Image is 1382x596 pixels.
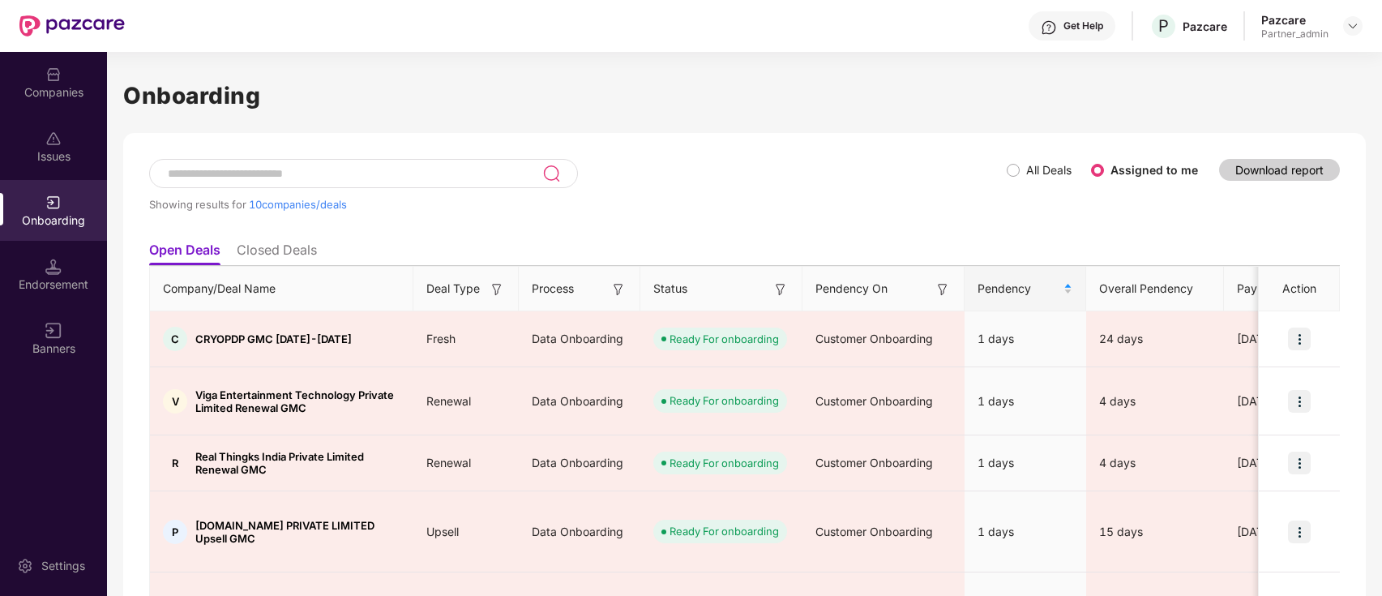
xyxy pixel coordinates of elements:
li: Closed Deals [237,242,317,265]
span: Customer Onboarding [815,525,933,538]
div: C [163,327,187,351]
div: Ready For onboarding [670,392,779,409]
span: CRYOPDP GMC [DATE]-[DATE] [195,332,352,345]
img: icon [1288,521,1311,543]
span: P [1158,16,1169,36]
img: svg+xml;base64,PHN2ZyBpZD0iRHJvcGRvd24tMzJ4MzIiIHhtbG5zPSJodHRwOi8vd3d3LnczLm9yZy8yMDAwL3N2ZyIgd2... [1346,19,1359,32]
div: 1 days [965,510,1086,554]
img: svg+xml;base64,PHN2ZyB3aWR0aD0iMTYiIGhlaWdodD0iMTYiIHZpZXdCb3g9IjAgMCAxNiAxNiIgZmlsbD0ibm9uZSIgeG... [610,281,627,298]
div: 15 days [1086,523,1224,541]
div: 24 days [1086,330,1224,348]
div: Data Onboarding [519,510,640,554]
span: Renewal [413,456,484,470]
th: Company/Deal Name [150,267,413,311]
span: Customer Onboarding [815,456,933,470]
div: 1 days [965,379,1086,423]
div: Settings [36,558,90,574]
div: V [163,389,187,414]
span: Renewal [413,394,484,408]
span: Fresh [413,332,469,345]
span: [DOMAIN_NAME] PRIVATE LIMITED Upsell GMC [195,519,400,545]
img: svg+xml;base64,PHN2ZyB3aWR0aD0iMTYiIGhlaWdodD0iMTYiIHZpZXdCb3g9IjAgMCAxNiAxNiIgZmlsbD0ibm9uZSIgeG... [772,281,789,298]
img: svg+xml;base64,PHN2ZyB3aWR0aD0iMTQuNSIgaGVpZ2h0PSIxNC41IiB2aWV3Qm94PSIwIDAgMTYgMTYiIGZpbGw9Im5vbm... [45,259,62,275]
div: [DATE] [1224,392,1346,410]
img: svg+xml;base64,PHN2ZyBpZD0iQ29tcGFuaWVzIiB4bWxucz0iaHR0cDovL3d3dy53My5vcmcvMjAwMC9zdmciIHdpZHRoPS... [45,66,62,83]
span: Process [532,280,574,298]
div: Data Onboarding [519,317,640,361]
div: Showing results for [149,198,1007,211]
span: Pendency [978,280,1060,298]
div: Ready For onboarding [670,523,779,539]
div: R [163,451,187,475]
div: 4 days [1086,392,1224,410]
span: Status [653,280,687,298]
div: 4 days [1086,454,1224,472]
div: Get Help [1063,19,1103,32]
div: Pazcare [1183,19,1227,34]
div: [DATE] [1224,330,1346,348]
span: Customer Onboarding [815,394,933,408]
th: Action [1259,267,1340,311]
span: Upsell [413,525,472,538]
img: svg+xml;base64,PHN2ZyB3aWR0aD0iMTYiIGhlaWdodD0iMTYiIHZpZXdCb3g9IjAgMCAxNiAxNiIgZmlsbD0ibm9uZSIgeG... [935,281,951,298]
img: svg+xml;base64,PHN2ZyB3aWR0aD0iMjQiIGhlaWdodD0iMjUiIHZpZXdCb3g9IjAgMCAyNCAyNSIgZmlsbD0ibm9uZSIgeG... [542,164,561,183]
div: 1 days [965,441,1086,485]
img: icon [1288,390,1311,413]
div: Ready For onboarding [670,455,779,471]
img: svg+xml;base64,PHN2ZyBpZD0iSXNzdWVzX2Rpc2FibGVkIiB4bWxucz0iaHR0cDovL3d3dy53My5vcmcvMjAwMC9zdmciIH... [45,131,62,147]
div: Pazcare [1261,12,1329,28]
img: icon [1288,328,1311,350]
label: Assigned to me [1110,163,1198,177]
div: Data Onboarding [519,441,640,485]
img: svg+xml;base64,PHN2ZyB3aWR0aD0iMTYiIGhlaWdodD0iMTYiIHZpZXdCb3g9IjAgMCAxNiAxNiIgZmlsbD0ibm9uZSIgeG... [489,281,505,298]
h1: Onboarding [123,78,1366,114]
img: icon [1288,452,1311,474]
div: P [163,520,187,544]
div: Data Onboarding [519,379,640,423]
span: Payment Done [1237,280,1320,298]
li: Open Deals [149,242,220,265]
span: Customer Onboarding [815,332,933,345]
span: Viga Entertainment Technology Private Limited Renewal GMC [195,388,400,414]
span: Deal Type [426,280,480,298]
label: All Deals [1026,163,1072,177]
button: Download report [1219,159,1340,181]
div: 1 days [965,317,1086,361]
span: Real Thingks India Private Limited Renewal GMC [195,450,400,476]
div: [DATE] [1224,454,1346,472]
span: 10 companies/deals [249,198,347,211]
img: svg+xml;base64,PHN2ZyBpZD0iSGVscC0zMngzMiIgeG1sbnM9Imh0dHA6Ly93d3cudzMub3JnLzIwMDAvc3ZnIiB3aWR0aD... [1041,19,1057,36]
img: svg+xml;base64,PHN2ZyB3aWR0aD0iMTYiIGhlaWdodD0iMTYiIHZpZXdCb3g9IjAgMCAxNiAxNiIgZmlsbD0ibm9uZSIgeG... [45,323,62,339]
div: Partner_admin [1261,28,1329,41]
span: Pendency On [815,280,888,298]
img: svg+xml;base64,PHN2ZyB3aWR0aD0iMjAiIGhlaWdodD0iMjAiIHZpZXdCb3g9IjAgMCAyMCAyMCIgZmlsbD0ibm9uZSIgeG... [45,195,62,211]
div: Ready For onboarding [670,331,779,347]
img: New Pazcare Logo [19,15,125,36]
th: Overall Pendency [1086,267,1224,311]
img: svg+xml;base64,PHN2ZyBpZD0iU2V0dGluZy0yMHgyMCIgeG1sbnM9Imh0dHA6Ly93d3cudzMub3JnLzIwMDAvc3ZnIiB3aW... [17,558,33,574]
div: [DATE] [1224,523,1346,541]
th: Payment Done [1224,267,1346,311]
